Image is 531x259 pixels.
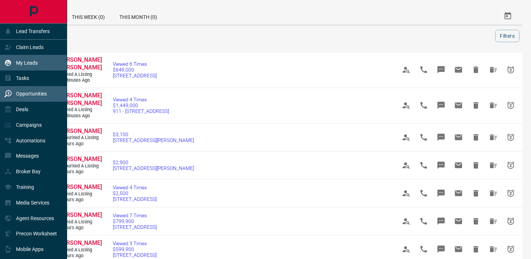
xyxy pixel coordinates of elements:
span: [PERSON_NAME] [PERSON_NAME] [58,92,102,106]
span: Email [450,129,467,146]
span: Message [432,129,450,146]
span: View Profile [398,61,415,78]
span: Hide [467,240,485,258]
span: Hide [467,185,485,202]
span: Message [432,61,450,78]
a: Viewed 3 Times$599,900[STREET_ADDRESS] [113,240,157,258]
span: View Profile [398,129,415,146]
span: Viewed 4 Times [113,97,169,102]
span: [STREET_ADDRESS] [113,196,157,202]
a: [PERSON_NAME] [PERSON_NAME] [58,56,102,72]
div: This Month (0) [112,7,164,25]
a: Viewed 4 Times$1,449,000911 - [STREET_ADDRESS] [113,97,169,114]
span: View Profile [398,157,415,174]
span: Snooze [502,97,519,114]
span: Email [450,185,467,202]
span: Snooze [502,157,519,174]
span: [STREET_ADDRESS] [113,224,157,230]
span: $3,100 [113,131,194,137]
span: 51 minutes ago [58,113,102,119]
button: Filters [495,30,519,42]
span: $799,900 [113,218,157,224]
span: Call [415,240,432,258]
span: 2 hours ago [58,169,102,175]
span: $1,449,000 [113,102,169,108]
span: 3 hours ago [58,225,102,231]
span: Email [450,240,467,258]
span: Hide All from Kimberly Tom [485,97,502,114]
span: Viewed 7 Times [113,213,157,218]
span: [STREET_ADDRESS][PERSON_NAME] [113,137,194,143]
span: [STREET_ADDRESS][PERSON_NAME] [113,165,194,171]
span: Email [450,61,467,78]
span: Hide All from Deanne Hulett [485,240,502,258]
span: Call [415,97,432,114]
span: Viewed a Listing [58,72,102,78]
span: Favourited a Listing [58,135,102,141]
a: [PERSON_NAME] [58,239,102,247]
span: [PERSON_NAME] [58,183,102,190]
span: View Profile [398,240,415,258]
span: Viewed a Listing [58,219,102,225]
span: Hide All from Kimberly Tom [485,61,502,78]
span: Message [432,185,450,202]
a: $3,100[STREET_ADDRESS][PERSON_NAME] [113,131,194,143]
span: [PERSON_NAME] [58,211,102,218]
span: Viewed a Listing [58,191,102,197]
a: Viewed 6 Times$649,000[STREET_ADDRESS] [113,61,157,78]
a: Viewed 4 Times$2,500[STREET_ADDRESS] [113,185,157,202]
span: Hide All from Deanne Hulett [485,213,502,230]
span: Call [415,61,432,78]
span: Message [432,213,450,230]
span: Hide [467,157,485,174]
span: View Profile [398,185,415,202]
span: Snooze [502,129,519,146]
span: 3 hours ago [58,253,102,259]
span: Email [450,157,467,174]
a: [PERSON_NAME] [58,211,102,219]
span: Call [415,129,432,146]
span: Hide All from Eve Curtis [485,157,502,174]
span: $599,900 [113,246,157,252]
span: Snooze [502,213,519,230]
span: Call [415,185,432,202]
span: Message [432,157,450,174]
a: Viewed 7 Times$799,900[STREET_ADDRESS] [113,213,157,230]
span: $649,000 [113,67,157,73]
span: Hide [467,61,485,78]
span: Email [450,213,467,230]
span: [PERSON_NAME] [58,239,102,246]
span: Hide [467,213,485,230]
button: Select Date Range [499,7,516,25]
span: Call [415,213,432,230]
a: $2,900[STREET_ADDRESS][PERSON_NAME] [113,159,194,171]
span: Hide All from Eve Curtis [485,129,502,146]
a: [PERSON_NAME] [58,183,102,191]
span: Snooze [502,61,519,78]
div: This Week (0) [65,7,112,25]
a: [PERSON_NAME] [58,128,102,135]
span: Message [432,240,450,258]
span: Viewed 6 Times [113,61,157,67]
span: 48 minutes ago [58,77,102,84]
span: [STREET_ADDRESS] [113,252,157,258]
span: Viewed a Listing [58,247,102,253]
span: Viewed a Listing [58,107,102,113]
a: [PERSON_NAME] [PERSON_NAME] [58,92,102,107]
span: Hide [467,97,485,114]
span: Snooze [502,185,519,202]
span: [PERSON_NAME] [58,155,102,162]
span: 3 hours ago [58,197,102,203]
span: Hide All from Deanne Hulett [485,185,502,202]
span: 911 - [STREET_ADDRESS] [113,108,169,114]
span: 2 hours ago [58,141,102,147]
span: Email [450,97,467,114]
span: Favourited a Listing [58,163,102,169]
span: [PERSON_NAME] [58,128,102,134]
span: View Profile [398,213,415,230]
span: Viewed 4 Times [113,185,157,190]
span: $2,900 [113,159,194,165]
span: [STREET_ADDRESS] [113,73,157,78]
span: Call [415,157,432,174]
